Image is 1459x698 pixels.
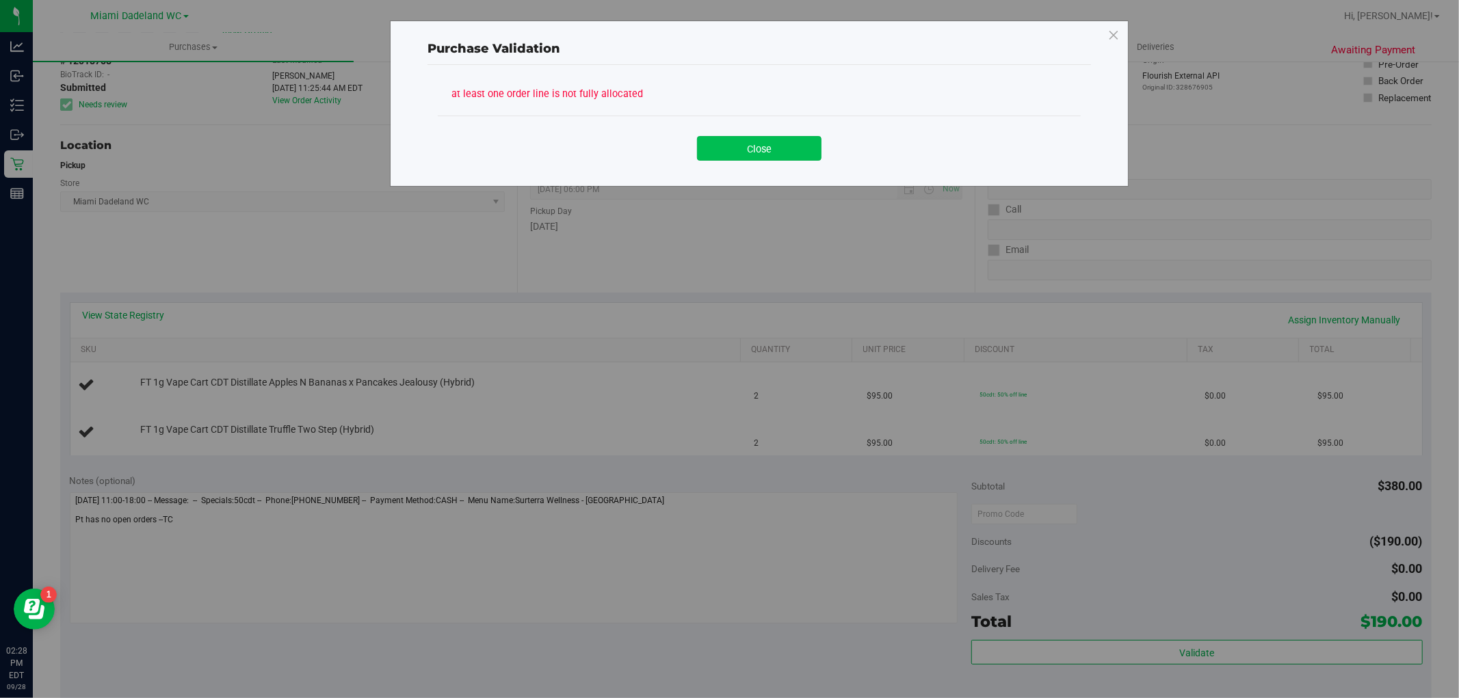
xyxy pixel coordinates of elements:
iframe: Resource center unread badge [40,587,57,603]
div: at least one order line is not fully allocated [451,83,964,102]
span: Purchase Validation [428,41,560,56]
button: Close [697,136,821,161]
iframe: Resource center [14,589,55,630]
